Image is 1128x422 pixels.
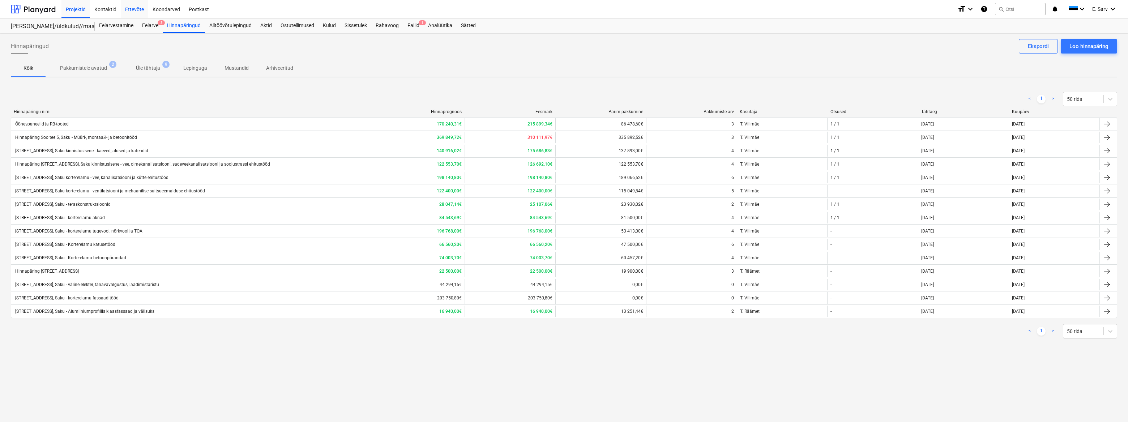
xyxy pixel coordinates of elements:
b: 126 692,10€ [527,162,552,167]
div: 203 750,80€ [374,292,465,304]
a: Page 1 is your current page [1037,327,1046,336]
div: T. Villmäe [737,132,828,143]
div: Eelarve [138,18,163,33]
div: 1 / 1 [830,202,839,207]
div: 3 [731,135,734,140]
div: [DATE] [921,269,934,274]
div: T. Villmäe [737,185,828,197]
div: 1 / 1 [830,162,839,167]
a: Kulud [319,18,340,33]
div: [PERSON_NAME]/üldkulud//maatööd (2101817//2101766) [11,23,86,30]
span: 1 [419,20,426,25]
div: 203 750,80€ [465,292,555,304]
i: notifications [1051,5,1059,13]
div: 44 294,15€ [465,279,555,290]
div: [DATE] [1012,255,1025,260]
div: [STREET_ADDRESS], Saku korterelamu - vee, kanalisatsiooni ja kütte ehitustööd [14,175,168,180]
div: Õõnespaneelid ja RB-tooted [14,122,69,127]
div: [STREET_ADDRESS], Saku - Korterelamu betoonpõrandad [14,255,126,260]
div: Analüütika [424,18,457,33]
div: [DATE] [1012,215,1025,220]
div: Aktid [256,18,276,33]
div: Failid [403,18,424,33]
button: Loo hinnapäring [1061,39,1117,54]
b: 28 047,14€ [439,202,462,207]
a: Hinnapäringud [163,18,205,33]
a: Rahavoog [371,18,403,33]
div: 1 / 1 [830,148,839,153]
div: 81 500,00€ [555,212,646,223]
b: 310 111,97€ [527,135,552,140]
div: [STREET_ADDRESS], Saku - väline elekter, tänavavalgustus, laadimistaristu [14,282,159,287]
a: Failid1 [403,18,424,33]
div: T. Villmäe [737,158,828,170]
div: 1 / 1 [830,135,839,140]
div: [DATE] [921,215,934,220]
div: 13 251,44€ [555,306,646,317]
div: 6 [731,175,734,180]
div: - [830,295,832,300]
b: 66 560,20€ [439,242,462,247]
span: search [998,6,1004,12]
div: Otsused [830,109,915,114]
div: [DATE] [1012,242,1025,247]
div: [DATE] [1012,269,1025,274]
div: [STREET_ADDRESS], Saku - Alumiiniumprofiilis klaasfassaad ja välisuks [14,309,154,314]
div: Loo hinnapäring [1069,42,1108,51]
b: 196 768,00€ [437,229,462,234]
b: 22 500,00€ [530,269,552,274]
b: 198 140,80€ [527,175,552,180]
div: [DATE] [1012,229,1025,234]
p: Mustandid [225,64,249,72]
div: Hinnaprognoos [377,109,462,114]
div: [STREET_ADDRESS], Saku - teraskonstruktsioonid [14,202,111,207]
b: 198 140,80€ [437,175,462,180]
div: 5 [731,188,734,193]
b: 122 400,00€ [527,188,552,193]
div: Chat Widget [1092,387,1128,422]
div: - [830,309,832,314]
div: [DATE] [1012,175,1025,180]
p: Kõik [20,64,37,72]
div: [DATE] [921,135,934,140]
div: - [830,242,832,247]
div: [DATE] [1012,135,1025,140]
b: 196 768,00€ [527,229,552,234]
div: [STREET_ADDRESS], Saku - korterelamu fassaaditööd [14,295,119,300]
div: [DATE] [921,122,934,127]
div: [DATE] [921,175,934,180]
div: Hinnapäringu nimi [14,109,371,114]
span: Hinnapäringud [11,42,49,51]
div: T. Villmäe [737,199,828,210]
span: 3 [158,20,165,25]
div: 0,00€ [555,279,646,290]
div: 44 294,15€ [374,279,465,290]
i: format_size [957,5,966,13]
div: - [830,282,832,287]
div: [DATE] [921,282,934,287]
div: 6 [731,242,734,247]
a: Eelarve3 [138,18,163,33]
div: 4 [731,229,734,234]
div: Ekspordi [1028,42,1049,51]
div: - [830,255,832,260]
b: 16 940,00€ [530,309,552,314]
div: [DATE] [1012,282,1025,287]
div: T. Villmäe [737,279,828,290]
div: Kuupäev [1012,109,1097,114]
a: Previous page [1025,327,1034,336]
div: 4 [731,215,734,220]
div: 2 [731,202,734,207]
a: Next page [1048,327,1057,336]
div: Hinnapäring Soo tee 5, Saku - Müüri-, montaaži- ja betoonitööd [14,135,137,140]
div: - [830,188,832,193]
div: [DATE] [1012,309,1025,314]
div: 3 [731,122,734,127]
div: [STREET_ADDRESS], Saku - korterelamu aknad [14,215,105,220]
div: [STREET_ADDRESS], Saku korterelamu - ventilatsiooni ja mehaanilise suitsueemalduse ehitustööd [14,188,205,193]
div: T. Villmäe [737,212,828,223]
i: keyboard_arrow_down [966,5,975,13]
div: Alltöövõtulepingud [205,18,256,33]
div: 53 413,00€ [555,225,646,237]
